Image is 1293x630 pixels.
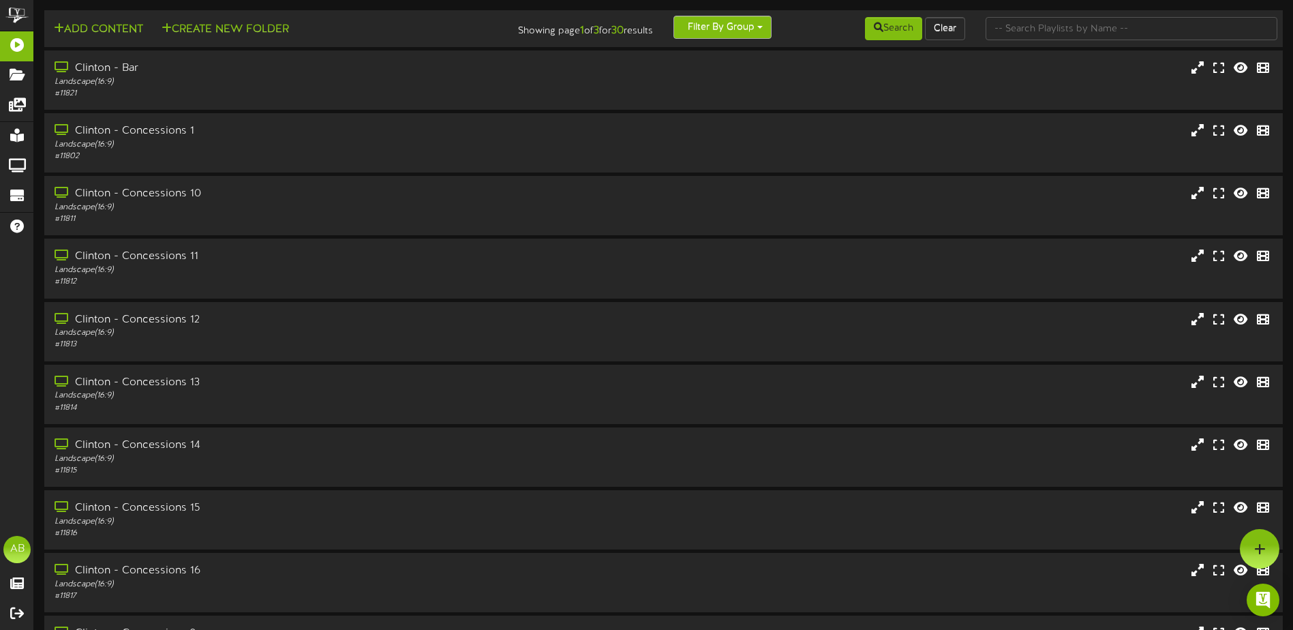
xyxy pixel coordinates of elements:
div: # 11802 [55,151,550,162]
button: Add Content [50,21,147,38]
div: # 11816 [55,528,550,539]
div: # 11817 [55,590,550,602]
input: -- Search Playlists by Name -- [986,17,1277,40]
div: Showing page of for results [455,16,663,39]
div: Landscape ( 16:9 ) [55,579,550,590]
div: # 11815 [55,465,550,477]
div: AB [3,536,31,563]
div: Clinton - Concessions 1 [55,123,550,139]
div: # 11812 [55,276,550,288]
div: Landscape ( 16:9 ) [55,327,550,339]
div: Clinton - Concessions 11 [55,249,550,265]
div: # 11821 [55,88,550,100]
div: # 11811 [55,213,550,225]
button: Clear [925,17,965,40]
div: Open Intercom Messenger [1247,584,1279,616]
button: Filter By Group [673,16,772,39]
div: Clinton - Concessions 14 [55,438,550,453]
div: Landscape ( 16:9 ) [55,390,550,402]
strong: 30 [611,25,624,37]
strong: 3 [594,25,599,37]
strong: 1 [580,25,584,37]
button: Create New Folder [157,21,293,38]
div: Clinton - Bar [55,61,550,76]
div: Clinton - Concessions 12 [55,312,550,328]
div: Landscape ( 16:9 ) [55,139,550,151]
div: # 11814 [55,402,550,414]
div: Landscape ( 16:9 ) [55,202,550,213]
div: Landscape ( 16:9 ) [55,76,550,88]
div: Clinton - Concessions 13 [55,375,550,391]
div: # 11813 [55,339,550,350]
div: Landscape ( 16:9 ) [55,516,550,528]
div: Clinton - Concessions 16 [55,563,550,579]
div: Clinton - Concessions 10 [55,186,550,202]
button: Search [865,17,922,40]
div: Landscape ( 16:9 ) [55,453,550,465]
div: Landscape ( 16:9 ) [55,265,550,276]
div: Clinton - Concessions 15 [55,500,550,516]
